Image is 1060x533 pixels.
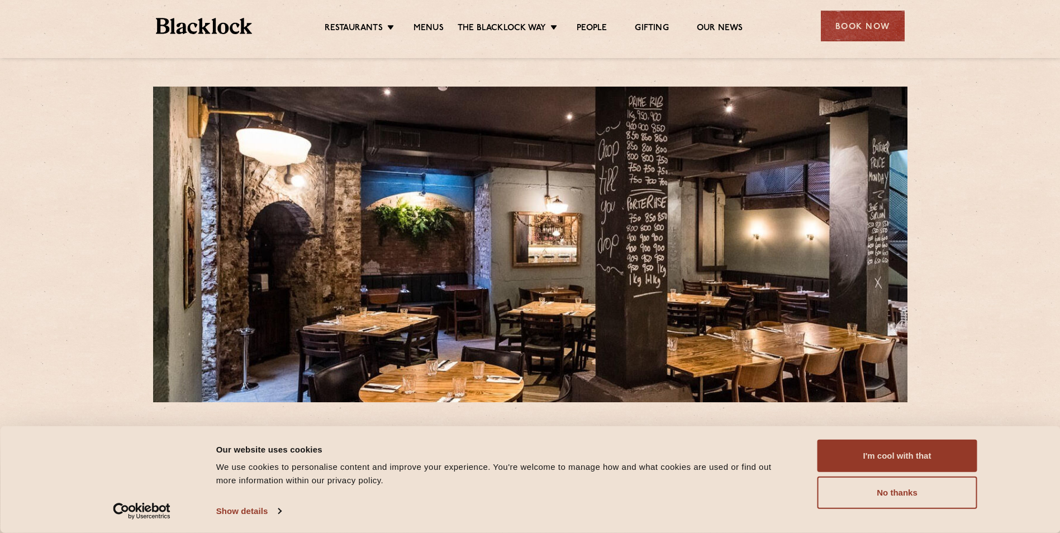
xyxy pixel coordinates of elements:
[697,23,743,35] a: Our News
[325,23,383,35] a: Restaurants
[216,460,792,487] div: We use cookies to personalise content and improve your experience. You're welcome to manage how a...
[817,477,977,509] button: No thanks
[458,23,546,35] a: The Blacklock Way
[817,440,977,472] button: I'm cool with that
[93,503,191,520] a: Usercentrics Cookiebot - opens in a new window
[216,442,792,456] div: Our website uses cookies
[413,23,444,35] a: Menus
[577,23,607,35] a: People
[635,23,668,35] a: Gifting
[821,11,905,41] div: Book Now
[216,503,281,520] a: Show details
[156,18,253,34] img: BL_Textured_Logo-footer-cropped.svg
